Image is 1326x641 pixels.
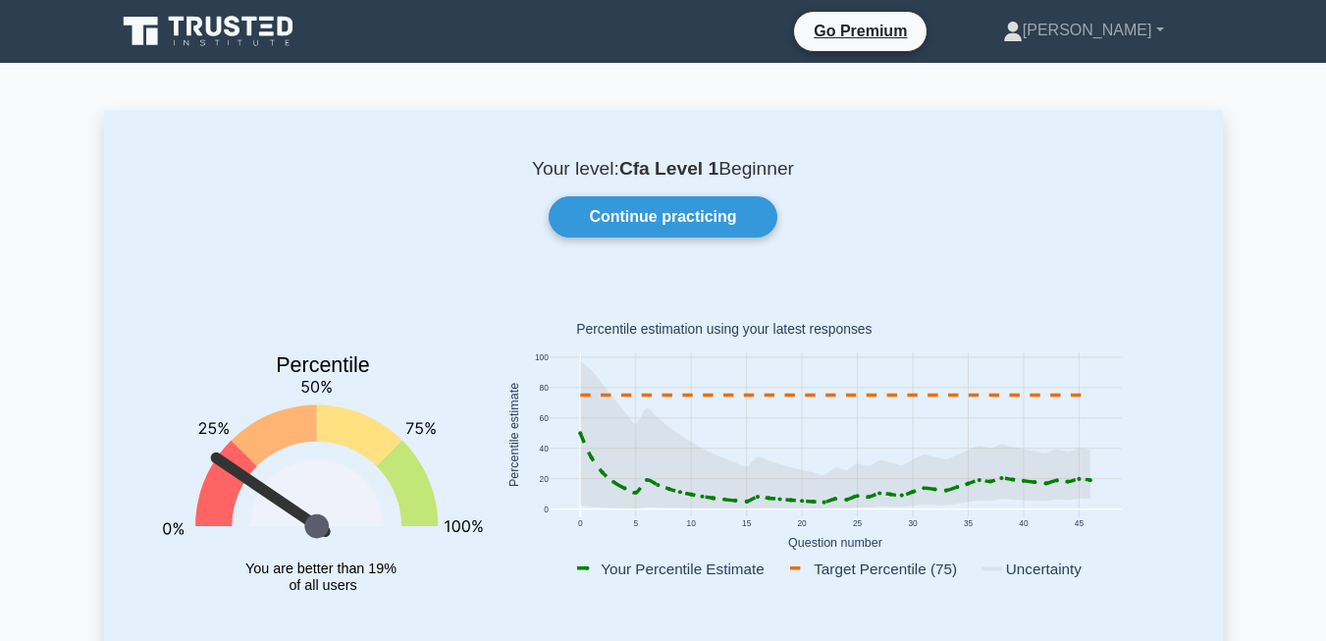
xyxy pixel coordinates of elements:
[549,196,776,238] a: Continue practicing
[151,157,1176,181] p: Your level: Beginner
[797,518,807,528] text: 20
[686,518,696,528] text: 10
[1019,518,1029,528] text: 40
[908,518,918,528] text: 30
[245,561,397,576] tspan: You are better than 19%
[539,474,549,484] text: 20
[956,11,1211,50] a: [PERSON_NAME]
[539,413,549,423] text: 60
[576,322,872,338] text: Percentile estimation using your latest responses
[802,19,919,43] a: Go Premium
[289,578,356,594] tspan: of all users
[544,505,549,514] text: 0
[539,383,549,393] text: 80
[852,518,862,528] text: 25
[276,353,370,377] text: Percentile
[742,518,752,528] text: 15
[534,352,548,362] text: 100
[507,383,521,487] text: Percentile estimate
[963,518,973,528] text: 35
[633,518,638,528] text: 5
[1074,518,1084,528] text: 45
[577,518,582,528] text: 0
[788,536,882,550] text: Question number
[539,444,549,454] text: 40
[619,158,718,179] b: Cfa Level 1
